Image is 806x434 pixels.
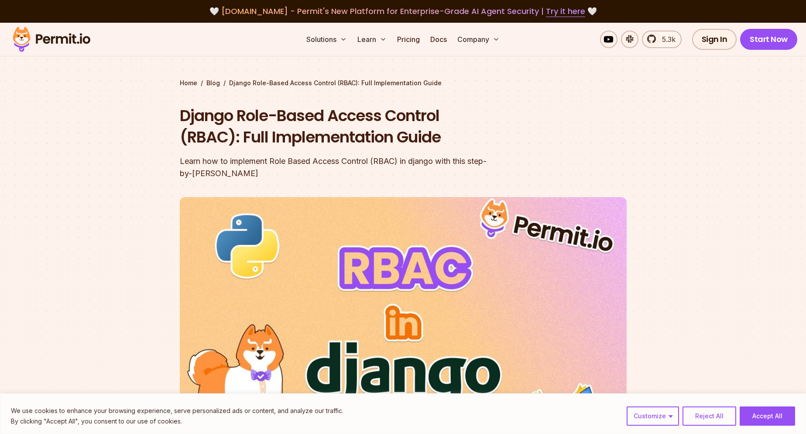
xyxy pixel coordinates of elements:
button: Company [454,31,503,48]
div: Learn how to implement Role Based Access Control (RBAC) in django with this step-by-[PERSON_NAME] [180,155,515,180]
a: Pricing [394,31,423,48]
a: Try it here [546,6,585,17]
a: Sign In [692,29,737,50]
a: Home [180,79,197,87]
a: 5.3k [642,31,682,48]
a: Start Now [740,29,797,50]
h1: Django Role-Based Access Control (RBAC): Full Implementation Guide [180,105,515,148]
span: 5.3k [657,34,676,45]
a: Docs [427,31,450,48]
div: / / [180,79,627,87]
span: [DOMAIN_NAME] - Permit's New Platform for Enterprise-Grade AI Agent Security | [221,6,585,17]
img: Permit logo [9,24,94,54]
p: We use cookies to enhance your browsing experience, serve personalized ads or content, and analyz... [11,406,343,416]
a: Blog [206,79,220,87]
button: Reject All [683,406,736,426]
p: By clicking "Accept All", you consent to our use of cookies. [11,416,343,427]
button: Learn [354,31,390,48]
div: 🤍 🤍 [21,5,785,17]
button: Accept All [740,406,795,426]
button: Solutions [303,31,350,48]
button: Customize [627,406,679,426]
